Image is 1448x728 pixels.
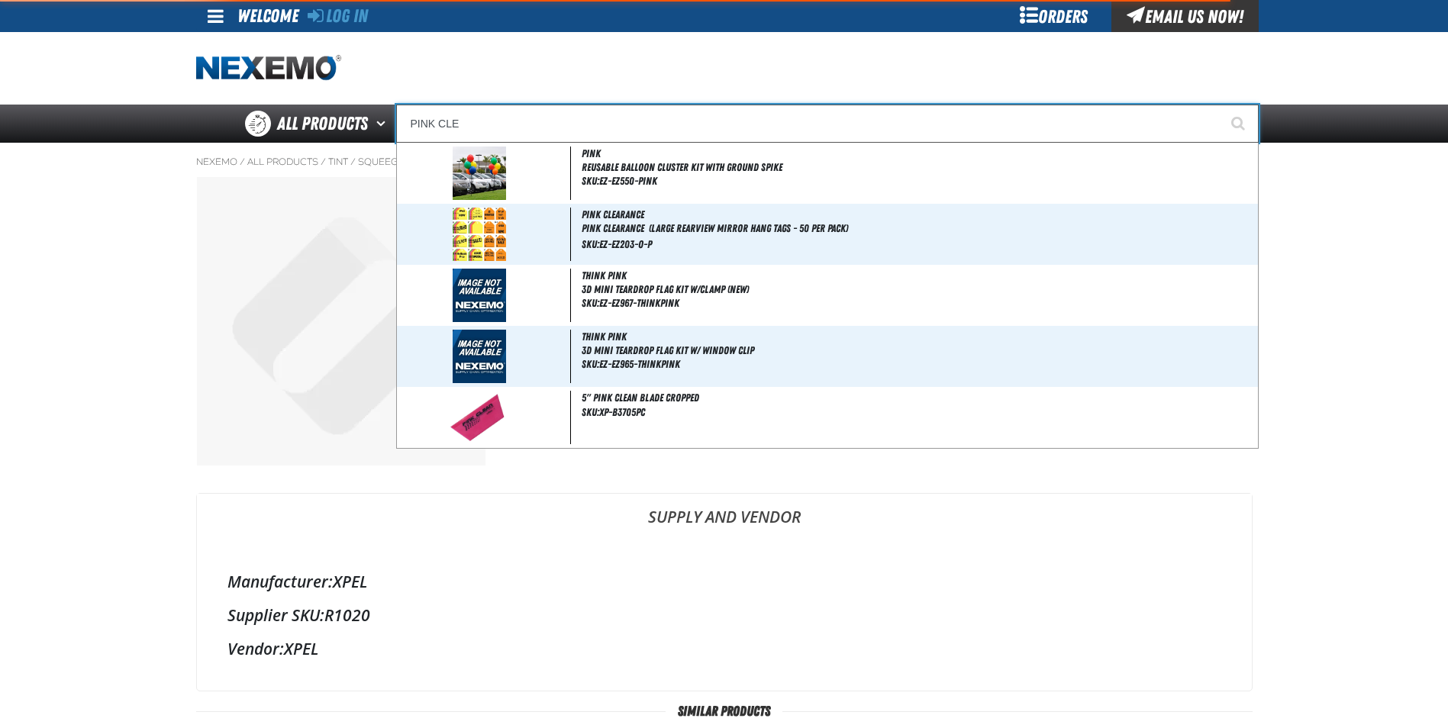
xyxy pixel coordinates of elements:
td: Pink CLEARANCE (Large Rearview Mirror Hang Tags - 50 per pack) [582,222,1051,237]
div: R1020 [227,604,1221,626]
img: missing_image.jpg [453,269,506,322]
nav: Breadcrumbs [196,156,1253,168]
label: Vendor: [227,638,284,659]
a: Supply and Vendor [197,494,1252,540]
span: SKU:EZ-EZ203-O-P [582,238,652,250]
a: All Products [247,156,318,168]
span: 5" Pink Clean Blade Cropped [582,391,699,404]
span: SKU:EZ-EZ967-THINKPINK [582,297,679,309]
span: Similar Products [666,704,782,719]
a: Nexemo [196,156,237,168]
span: SKU:XP-B3705PC [582,406,645,418]
span: / [321,156,326,168]
span: SKU:EZ-EZ965-THINKPINK [582,358,680,370]
img: 4" x 3" Pink Specialty Squeegee for PPF & Window Film [197,177,485,465]
span: 3D Mini Teardrop Flag Kit W/Clamp (NEW) [582,283,1255,296]
span: PINK [582,147,601,159]
a: Squeegees [358,156,416,168]
button: Start Searching [1221,105,1259,143]
span: THINK PINK [582,330,627,343]
span: THINK PINK [582,269,627,282]
input: Search [396,105,1259,143]
span: SKU:EZ-EZ550-PINK [582,175,657,187]
div: XPEL [227,571,1221,592]
img: missing_image.jpg [453,330,506,383]
span: Pink CLEARANCE [582,208,644,221]
span: All Products [277,110,368,137]
a: Tint [328,156,348,168]
span: Reusable Balloon Cluster Kit With Ground Spike [582,161,1255,174]
label: Supplier SKU: [227,604,324,626]
span: / [350,156,356,168]
img: 5cd990bacb34e325800180-EZ-EZ203.jpg [453,208,505,261]
span: / [240,156,245,168]
button: Open All Products pages [371,105,396,143]
a: Home [196,55,341,82]
img: 6227e86148a90521608772-B3705PC.png [443,391,516,444]
img: 5b24450b8c91f610971502-EZ550A.jpg [453,147,506,200]
a: Log In [308,5,368,27]
img: Nexemo logo [196,55,341,82]
div: XPEL [227,638,1221,659]
label: Manufacturer: [227,571,333,592]
span: 3D Mini Teardrop Flag Kit W/ Window Clip [582,344,1255,357]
